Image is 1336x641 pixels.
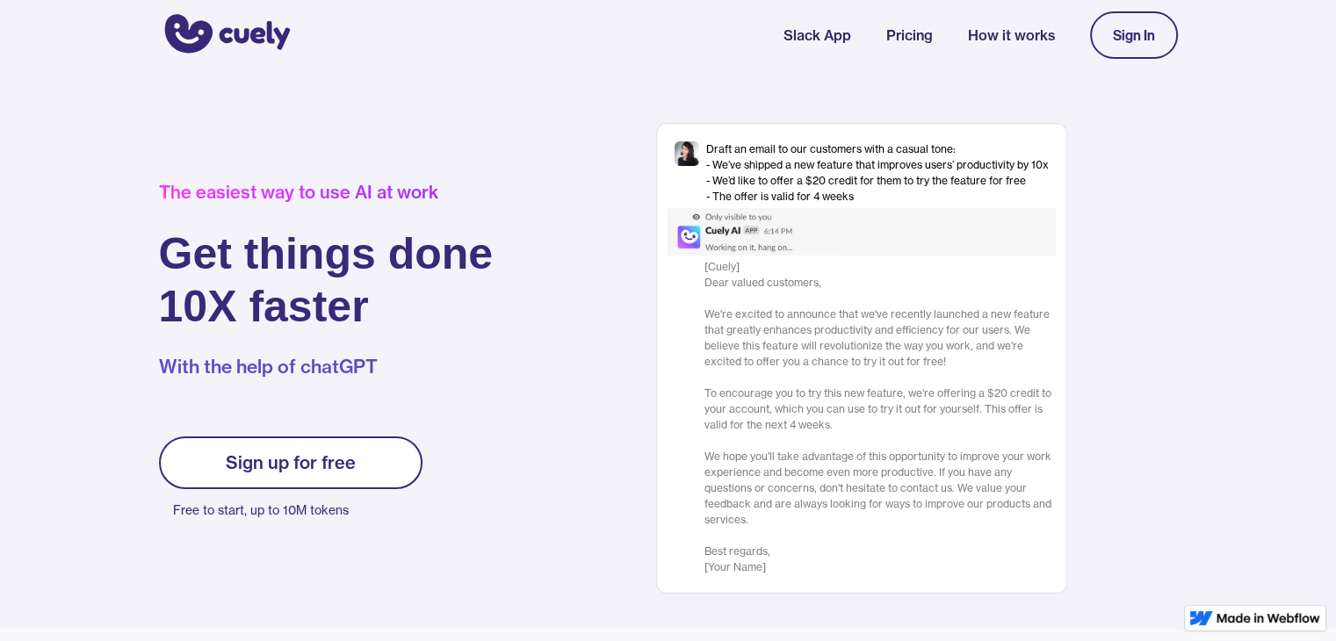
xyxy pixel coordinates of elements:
div: The easiest way to use AI at work [159,182,494,203]
a: Sign up for free [159,436,422,489]
div: Sign In [1113,27,1155,43]
a: Slack App [784,25,851,46]
a: Pricing [886,25,933,46]
h1: Get things done 10X faster [159,227,494,333]
a: How it works [968,25,1055,46]
img: Made in Webflow [1217,613,1320,623]
div: Sign up for free [226,452,356,473]
p: With the help of chatGPT [159,354,494,380]
div: Draft an email to our customers with a casual tone: - We’ve shipped a new feature that improves u... [706,141,1049,205]
div: [Cuely] Dear valued customers, ‍ We're excited to announce that we've recently launched a new fea... [704,259,1056,575]
p: Free to start, up to 10M tokens [173,498,422,522]
a: Sign In [1090,11,1178,59]
a: home [159,3,291,68]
